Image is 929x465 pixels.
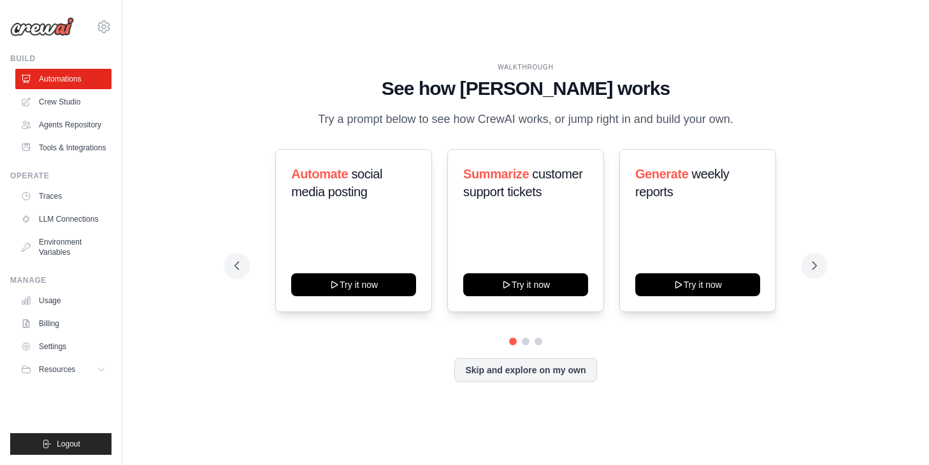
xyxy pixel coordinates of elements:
[10,171,112,181] div: Operate
[15,359,112,380] button: Resources
[291,273,416,296] button: Try it now
[10,433,112,455] button: Logout
[463,167,529,181] span: Summarize
[15,69,112,89] a: Automations
[15,92,112,112] a: Crew Studio
[15,336,112,357] a: Settings
[15,290,112,311] a: Usage
[10,275,112,285] div: Manage
[15,209,112,229] a: LLM Connections
[312,110,740,129] p: Try a prompt below to see how CrewAI works, or jump right in and build your own.
[15,115,112,135] a: Agents Repository
[463,273,588,296] button: Try it now
[234,62,817,72] div: WALKTHROUGH
[10,54,112,64] div: Build
[15,313,112,334] a: Billing
[635,167,689,181] span: Generate
[57,439,80,449] span: Logout
[635,273,760,296] button: Try it now
[15,232,112,262] a: Environment Variables
[291,167,348,181] span: Automate
[454,358,596,382] button: Skip and explore on my own
[15,138,112,158] a: Tools & Integrations
[15,186,112,206] a: Traces
[39,364,75,375] span: Resources
[234,77,817,100] h1: See how [PERSON_NAME] works
[10,17,74,36] img: Logo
